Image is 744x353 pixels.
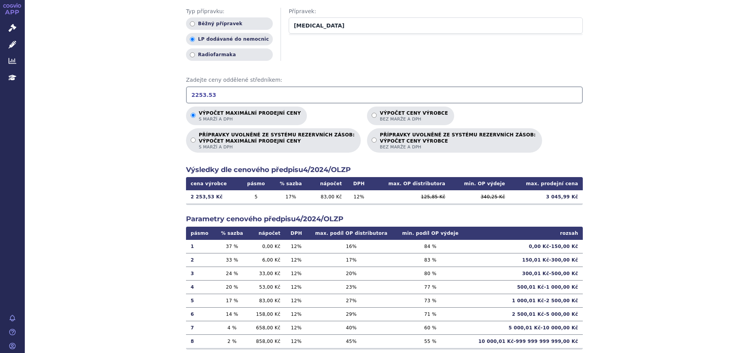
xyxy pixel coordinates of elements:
[199,110,301,122] p: Výpočet maximální prodejní ceny
[272,190,309,203] td: 17 %
[240,177,272,190] th: pásmo
[186,280,215,294] td: 4
[307,307,395,321] td: 29 %
[249,267,285,280] td: 33,00 Kč
[186,307,215,321] td: 6
[215,227,249,240] th: % sazba
[186,165,583,175] h2: Výsledky dle cenového předpisu 4/2024/OLZP
[285,267,308,280] td: 12 %
[199,132,355,150] p: PŘÍPRAVKY UVOLNĚNÉ ZE SYSTÉMU REZERVNÍCH ZÁSOB:
[186,253,215,267] td: 2
[285,253,308,267] td: 12 %
[285,280,308,294] td: 12 %
[395,253,466,267] td: 83 %
[215,307,249,321] td: 14 %
[215,240,249,253] td: 37 %
[510,177,583,190] th: max. prodejní cena
[289,17,583,34] input: Začněte psát název přípravku nebo SÚKL kód
[249,307,285,321] td: 158,00 Kč
[285,227,308,240] th: DPH
[215,253,249,267] td: 33 %
[272,177,309,190] th: % sazba
[186,334,215,348] td: 8
[307,321,395,334] td: 40 %
[310,177,347,190] th: nápočet
[466,253,583,267] td: 150,01 Kč - 300,00 Kč
[215,280,249,294] td: 20 %
[466,294,583,307] td: 1 000,01 Kč - 2 500,00 Kč
[186,294,215,307] td: 5
[285,240,308,253] td: 12 %
[466,267,583,280] td: 300,01 Kč - 500,00 Kč
[191,113,196,118] input: Výpočet maximální prodejní cenys marží a DPH
[307,280,395,294] td: 23 %
[249,321,285,334] td: 658,00 Kč
[307,294,395,307] td: 27 %
[395,321,466,334] td: 60 %
[307,253,395,267] td: 17 %
[240,190,272,203] td: 5
[186,8,273,15] span: Typ přípravku:
[395,240,466,253] td: 84 %
[395,307,466,321] td: 71 %
[450,190,510,203] td: 340,25 Kč
[215,294,249,307] td: 17 %
[380,144,536,150] span: bez marže a DPH
[190,21,195,26] input: Běžný přípravek
[289,8,583,15] span: Přípravek:
[249,294,285,307] td: 83,00 Kč
[215,321,249,334] td: 4 %
[380,116,448,122] span: bez marže a DPH
[249,253,285,267] td: 6,00 Kč
[186,214,583,224] h2: Parametry cenového předpisu 4/2024/OLZP
[186,86,583,103] input: Zadejte ceny oddělené středníkem
[395,294,466,307] td: 73 %
[395,280,466,294] td: 77 %
[190,37,195,42] input: LP dodávané do nemocnic
[380,110,448,122] p: Výpočet ceny výrobce
[466,227,583,240] th: rozsah
[395,334,466,348] td: 55 %
[307,227,395,240] th: max. podíl OP distributora
[199,144,355,150] span: s marží a DPH
[285,321,308,334] td: 12 %
[466,321,583,334] td: 5 000,01 Kč - 10 000,00 Kč
[372,113,377,118] input: Výpočet ceny výrobcebez marže a DPH
[466,334,583,348] td: 10 000,01 Kč - 999 999 999 999,00 Kč
[215,334,249,348] td: 2 %
[249,240,285,253] td: 0,00 Kč
[347,190,372,203] td: 12 %
[186,177,240,190] th: cena výrobce
[191,138,196,143] input: PŘÍPRAVKY UVOLNĚNÉ ZE SYSTÉMU REZERVNÍCH ZÁSOB:VÝPOČET MAXIMÁLNÍ PRODEJNÍ CENYs marží a DPH
[199,116,301,122] span: s marží a DPH
[371,177,450,190] th: max. OP distributora
[186,17,273,30] label: Běžný přípravek
[380,138,536,144] strong: VÝPOČET CENY VÝROBCE
[285,307,308,321] td: 12 %
[249,280,285,294] td: 53,00 Kč
[186,76,583,84] span: Zadejte ceny oddělené středníkem:
[466,240,583,253] td: 0,00 Kč - 150,00 Kč
[186,321,215,334] td: 7
[371,190,450,203] td: 125,85 Kč
[395,267,466,280] td: 80 %
[186,48,273,61] label: Radiofarmaka
[186,33,273,45] label: LP dodávané do nemocnic
[347,177,372,190] th: DPH
[380,132,536,150] p: PŘÍPRAVKY UVOLNĚNÉ ZE SYSTÉMU REZERVNÍCH ZÁSOB:
[450,177,510,190] th: min. OP výdeje
[215,267,249,280] td: 24 %
[307,334,395,348] td: 45 %
[307,240,395,253] td: 16 %
[199,138,355,144] strong: VÝPOČET MAXIMÁLNÍ PRODEJNÍ CENY
[285,334,308,348] td: 12 %
[372,138,377,143] input: PŘÍPRAVKY UVOLNĚNÉ ZE SYSTÉMU REZERVNÍCH ZÁSOB:VÝPOČET CENY VÝROBCEbez marže a DPH
[186,227,215,240] th: pásmo
[186,240,215,253] td: 1
[307,267,395,280] td: 20 %
[186,267,215,280] td: 3
[249,334,285,348] td: 858,00 Kč
[466,307,583,321] td: 2 500,01 Kč - 5 000,00 Kč
[510,190,583,203] td: 3 045,99 Kč
[186,190,240,203] td: 2 253,53 Kč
